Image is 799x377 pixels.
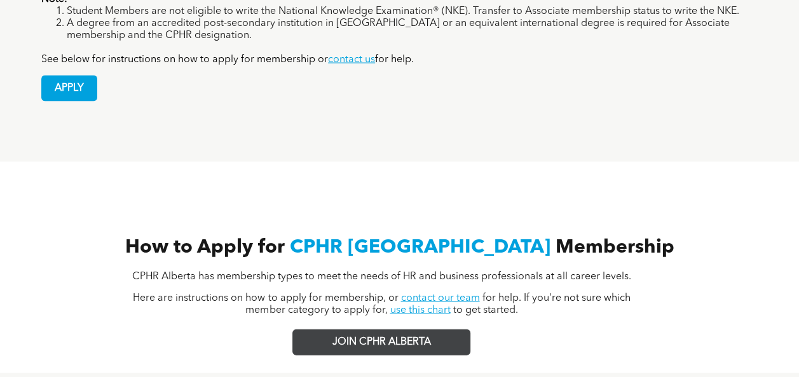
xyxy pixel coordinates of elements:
[290,238,550,257] span: CPHR [GEOGRAPHIC_DATA]
[453,305,517,315] span: to get started.
[41,76,97,102] a: APPLY
[41,54,758,66] p: See below for instructions on how to apply for membership or for help.
[556,238,674,257] span: Membership
[292,329,470,355] a: JOIN CPHR ALBERTA
[400,293,479,303] a: contact our team
[245,293,630,315] span: for help. If you're not sure which member category to apply for,
[133,293,398,303] span: Here are instructions on how to apply for membership, or
[328,55,375,65] a: contact us
[42,76,97,101] span: APPLY
[67,6,758,18] li: Student Members are not eligible to write the National Knowledge Examination® (NKE). Transfer to ...
[390,305,450,315] a: use this chart
[67,18,758,42] li: A degree from an accredited post-secondary institution in [GEOGRAPHIC_DATA] or an equivalent inte...
[332,336,431,348] span: JOIN CPHR ALBERTA
[125,238,285,257] span: How to Apply for
[132,272,631,282] span: CPHR Alberta has membership types to meet the needs of HR and business professionals at all caree...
